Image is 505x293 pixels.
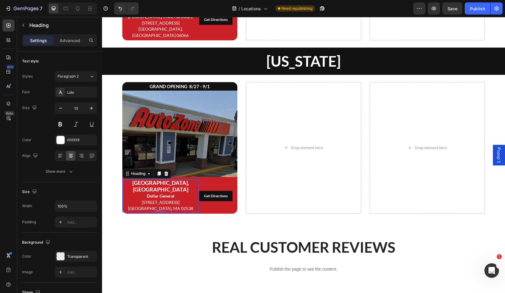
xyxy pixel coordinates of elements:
[241,5,261,12] span: Locations
[67,220,96,225] div: Add...
[30,37,47,44] p: Settings
[22,166,97,177] button: Show more
[22,58,39,64] div: Text style
[55,71,97,82] button: Paragraph 2
[465,2,490,15] button: Publish
[22,74,33,79] div: Styles
[110,221,293,239] strong: REAL CUSTOMER REVIEWS
[97,174,130,184] a: Get Directions
[58,74,79,79] span: Paragraph 2
[282,6,312,11] span: Need republishing
[40,3,78,8] span: [STREET_ADDRESS]
[239,5,240,12] span: /
[22,152,39,160] div: Align
[40,5,42,12] p: 7
[55,201,97,211] input: Auto
[20,162,97,195] h2: Rich Text Editor. Editing area: main
[20,74,136,160] img: gempages_447622457906431186-225a9170-05d3-4db8-8cfe-d21790952e62.png
[67,90,96,95] div: Lato
[22,137,31,143] div: Color
[26,189,91,194] span: [GEOGRAPHIC_DATA], MA 02538
[22,269,33,275] div: Image
[484,263,499,278] iframe: Intercom live chat
[470,5,485,12] div: Publish
[394,130,400,146] span: Popup 1
[30,9,87,21] span: [GEOGRAPHIC_DATA], [GEOGRAPHIC_DATA] 06066
[29,22,95,29] p: Heading
[67,270,96,275] div: Add...
[48,67,108,72] strong: GRAND OPENING 8/27 - 9/1
[67,138,96,143] div: FFFFFF
[22,219,36,225] div: Padding
[447,6,457,11] span: Save
[22,203,32,209] div: Width
[40,183,78,188] span: [STREET_ADDRESS]
[60,37,80,44] p: Advanced
[102,17,505,293] iframe: Design area
[102,176,126,182] div: Get Directions
[114,2,139,15] div: Undo/Redo
[189,128,221,133] div: Drop element here
[6,65,15,69] div: 450
[2,2,45,15] button: 7
[28,154,45,159] div: Heading
[45,176,72,181] strong: Dollar General
[30,162,87,176] strong: [GEOGRAPHIC_DATA], [GEOGRAPHIC_DATA]
[22,104,38,112] div: Size
[67,254,96,259] div: Transparent
[442,2,462,15] button: Save
[22,254,31,259] div: Color
[22,238,51,247] div: Background
[5,111,15,116] div: Beta
[313,128,345,133] div: Drop element here
[46,168,74,175] div: Show more
[497,254,502,259] span: 1
[22,89,30,95] div: Font
[22,188,38,196] div: Size
[25,249,378,255] p: Publish the page to see the content.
